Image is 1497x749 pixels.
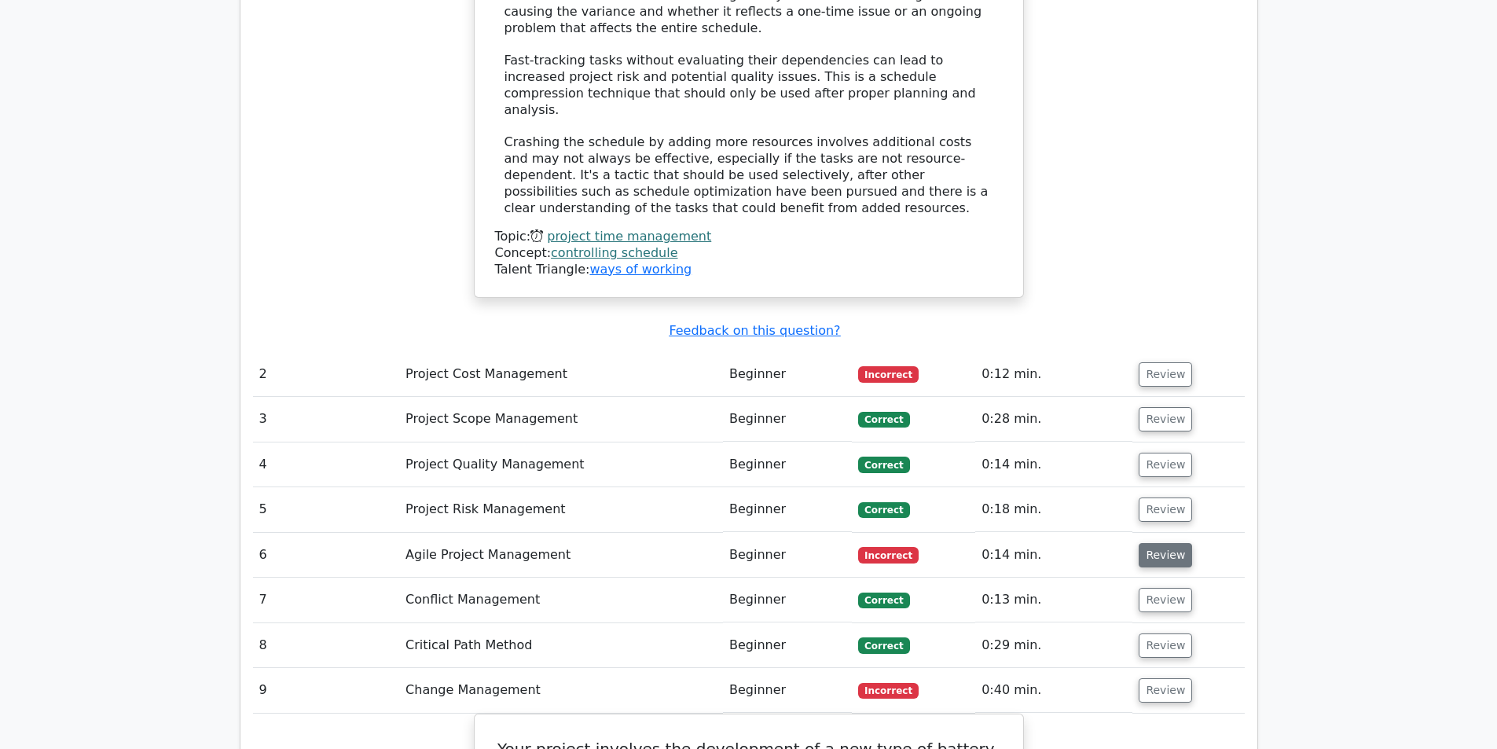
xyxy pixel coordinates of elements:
[723,487,852,532] td: Beginner
[1139,543,1192,567] button: Review
[858,502,909,518] span: Correct
[399,623,723,668] td: Critical Path Method
[858,547,919,563] span: Incorrect
[723,442,852,487] td: Beginner
[253,578,400,622] td: 7
[723,352,852,397] td: Beginner
[858,593,909,608] span: Correct
[1139,588,1192,612] button: Review
[253,623,400,668] td: 8
[723,533,852,578] td: Beginner
[723,578,852,622] td: Beginner
[495,229,1003,277] div: Talent Triangle:
[858,457,909,472] span: Correct
[1139,633,1192,658] button: Review
[399,533,723,578] td: Agile Project Management
[589,262,692,277] a: ways of working
[975,578,1132,622] td: 0:13 min.
[858,366,919,382] span: Incorrect
[975,442,1132,487] td: 0:14 min.
[1139,497,1192,522] button: Review
[253,487,400,532] td: 5
[975,352,1132,397] td: 0:12 min.
[858,683,919,699] span: Incorrect
[975,487,1132,532] td: 0:18 min.
[975,668,1132,713] td: 0:40 min.
[975,533,1132,578] td: 0:14 min.
[1139,362,1192,387] button: Review
[723,623,852,668] td: Beginner
[858,637,909,653] span: Correct
[669,323,840,338] a: Feedback on this question?
[399,487,723,532] td: Project Risk Management
[495,245,1003,262] div: Concept:
[1139,453,1192,477] button: Review
[399,668,723,713] td: Change Management
[399,578,723,622] td: Conflict Management
[253,397,400,442] td: 3
[399,352,723,397] td: Project Cost Management
[723,668,852,713] td: Beginner
[253,668,400,713] td: 9
[551,245,677,260] a: controlling schedule
[399,442,723,487] td: Project Quality Management
[253,352,400,397] td: 2
[858,412,909,428] span: Correct
[975,397,1132,442] td: 0:28 min.
[547,229,711,244] a: project time management
[495,229,1003,245] div: Topic:
[1139,678,1192,703] button: Review
[1139,407,1192,431] button: Review
[975,623,1132,668] td: 0:29 min.
[253,533,400,578] td: 6
[253,442,400,487] td: 4
[723,397,852,442] td: Beginner
[399,397,723,442] td: Project Scope Management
